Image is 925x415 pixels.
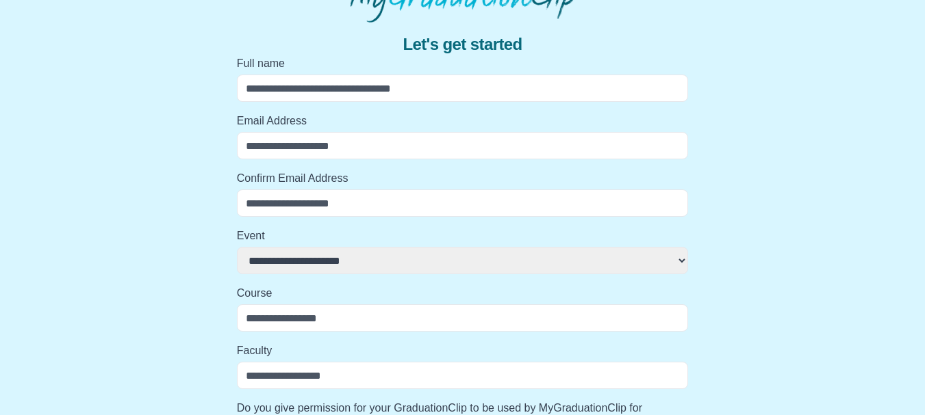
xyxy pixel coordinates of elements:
label: Confirm Email Address [237,170,689,187]
label: Full name [237,55,689,72]
label: Email Address [237,113,689,129]
label: Course [237,285,689,302]
label: Faculty [237,343,689,359]
span: Let's get started [403,34,522,55]
label: Event [237,228,689,244]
